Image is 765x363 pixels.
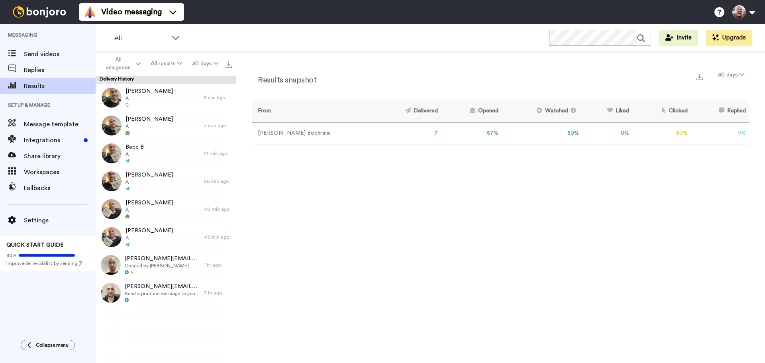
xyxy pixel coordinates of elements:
span: Send videos [24,49,96,59]
div: 40 min ago [204,206,232,212]
th: From [252,100,375,122]
th: Watched [502,100,583,122]
span: [PERSON_NAME] [126,171,173,179]
h2: Results snapshot [252,76,316,84]
span: Replies [24,65,96,75]
a: [PERSON_NAME]A3 min ago [96,112,236,139]
img: 244013c5-617a-459e-a90b-74682808560c-thumb.jpg [102,116,122,135]
td: 50 % [502,122,583,144]
img: 94e8ff28-1820-416d-a08e-61ac139a74eb-thumb.jpg [102,199,122,219]
img: bj-logo-header-white.svg [10,6,69,18]
th: Liked [582,100,632,122]
img: 5750d2bd-fbbc-4f33-b546-d5151fad1ea2-thumb.jpg [101,283,121,303]
th: Opened [441,100,502,122]
span: A [126,235,173,241]
a: [PERSON_NAME]A8 sec ago [96,84,236,112]
span: Improve deliverability by sending [PERSON_NAME]’s from your own email [6,260,89,267]
span: A [126,123,173,130]
span: Send a practice message to yourself [125,290,200,297]
td: 0 % [691,122,749,144]
span: Fallbacks [24,183,96,193]
img: f174454c-2534-49a1-97cb-12d137d4ac7b-thumb.jpg [102,227,122,247]
img: export.svg [696,74,703,80]
td: 0 % [582,122,632,144]
button: 30 days [187,57,223,71]
button: Export a summary of each team member’s results that match this filter now. [694,71,705,82]
img: export.svg [226,61,232,68]
th: Delivered [375,100,441,122]
span: All assignees [102,56,134,72]
a: [PERSON_NAME]A43 min ago [96,223,236,251]
span: Integrations [24,135,80,145]
img: vm-color.svg [84,6,96,18]
span: Workspaces [24,167,96,177]
span: [PERSON_NAME] [126,227,173,235]
span: A [126,95,173,102]
div: 3 min ago [204,122,232,129]
span: QUICK START GUIDE [6,242,64,248]
button: Export all results that match these filters now. [223,58,234,70]
img: 8457c49f-55c6-4799-b043-4ca204efa0fc-thumb.jpg [101,255,121,275]
a: [PERSON_NAME][EMAIL_ADDRESS][DOMAIN_NAME]Send a practice message to yourself3 hr ago [96,279,236,307]
button: All results [146,57,187,71]
div: 1 hr ago [204,262,232,268]
span: Results [24,81,96,91]
span: All [114,33,168,43]
span: [PERSON_NAME] [126,199,173,207]
span: 80% [6,252,17,259]
div: 8 sec ago [204,94,232,101]
button: Invite [659,30,698,46]
a: [PERSON_NAME]A40 min ago [96,195,236,223]
img: 70d5bdd3-5e79-4de7-b827-561892218174-thumb.jpg [102,143,122,163]
th: Clicked [632,100,691,122]
div: Delivery History [96,76,236,84]
div: 21 min ago [204,150,232,157]
span: [PERSON_NAME][EMAIL_ADDRESS][DOMAIN_NAME] [125,283,200,290]
div: 3 hr ago [204,290,232,296]
span: [PERSON_NAME] [126,115,173,123]
td: [PERSON_NAME] Bochrinis [252,122,375,144]
span: Created by [PERSON_NAME] [125,263,200,269]
td: 50 % [632,122,691,144]
span: [PERSON_NAME][EMAIL_ADDRESS][DOMAIN_NAME] [125,255,200,263]
div: 43 min ago [204,234,232,240]
img: 95cde9aa-b098-4f65-a62d-9294c9718c17-thumb.jpg [102,88,122,108]
button: All assignees [97,53,146,75]
a: Becc BA21 min ago [96,139,236,167]
button: Upgrade [706,30,752,46]
span: Message template [24,120,96,129]
td: 57 % [441,122,502,144]
span: Settings [24,216,96,225]
a: [PERSON_NAME][EMAIL_ADDRESS][DOMAIN_NAME]Created by [PERSON_NAME]1 hr ago [96,251,236,279]
span: A [126,179,173,185]
span: [PERSON_NAME] [126,87,173,95]
span: Video messaging [101,6,162,18]
button: 30 days [713,68,749,82]
span: Share library [24,151,96,161]
span: A [126,207,173,213]
span: A [126,151,144,157]
span: Becc B [126,143,144,151]
button: Collapse menu [21,340,75,350]
a: [PERSON_NAME]A26 min ago [96,167,236,195]
span: Collapse menu [36,342,69,348]
th: Replied [691,100,749,122]
img: 0a9effa5-19cd-457b-8d9c-8b1f7f548c6d-thumb.jpg [102,171,122,191]
td: 7 [375,122,441,144]
div: 26 min ago [204,178,232,184]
